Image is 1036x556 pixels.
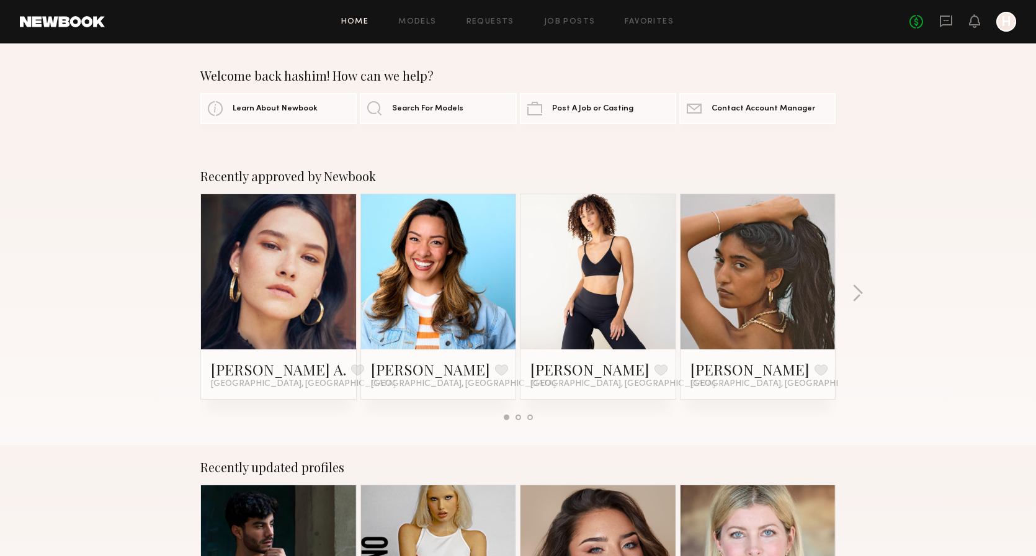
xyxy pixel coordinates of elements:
[233,105,318,113] span: Learn About Newbook
[392,105,463,113] span: Search For Models
[360,93,516,124] a: Search For Models
[544,18,596,26] a: Job Posts
[690,359,810,379] a: [PERSON_NAME]
[530,359,650,379] a: [PERSON_NAME]
[552,105,633,113] span: Post A Job or Casting
[520,93,676,124] a: Post A Job or Casting
[200,93,357,124] a: Learn About Newbook
[200,68,836,83] div: Welcome back hashim! How can we help?
[211,379,396,389] span: [GEOGRAPHIC_DATA], [GEOGRAPHIC_DATA]
[211,359,346,379] a: [PERSON_NAME] A.
[690,379,875,389] span: [GEOGRAPHIC_DATA], [GEOGRAPHIC_DATA]
[200,460,836,475] div: Recently updated profiles
[371,359,490,379] a: [PERSON_NAME]
[712,105,815,113] span: Contact Account Manager
[679,93,836,124] a: Contact Account Manager
[996,12,1016,32] a: H
[530,379,715,389] span: [GEOGRAPHIC_DATA], [GEOGRAPHIC_DATA]
[398,18,436,26] a: Models
[341,18,369,26] a: Home
[467,18,514,26] a: Requests
[625,18,674,26] a: Favorites
[371,379,556,389] span: [GEOGRAPHIC_DATA], [GEOGRAPHIC_DATA]
[200,169,836,184] div: Recently approved by Newbook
